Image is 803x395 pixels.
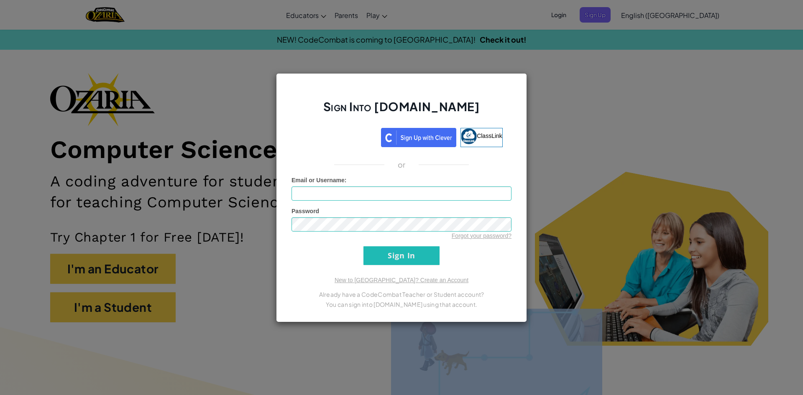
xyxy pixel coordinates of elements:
[292,177,345,183] span: Email or Username
[363,246,440,265] input: Sign In
[335,277,468,283] a: New to [GEOGRAPHIC_DATA]? Create an Account
[296,127,381,145] iframe: Sign in with Google Button
[477,132,502,139] span: ClassLink
[292,176,347,184] label: :
[292,99,511,123] h2: Sign Into [DOMAIN_NAME]
[381,128,456,147] img: clever_sso_button@2x.png
[292,299,511,309] p: You can sign into [DOMAIN_NAME] using that account.
[398,160,406,170] p: or
[452,232,511,239] a: Forgot your password?
[292,208,319,214] span: Password
[461,128,477,144] img: classlink-logo-small.png
[292,289,511,299] p: Already have a CodeCombat Teacher or Student account?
